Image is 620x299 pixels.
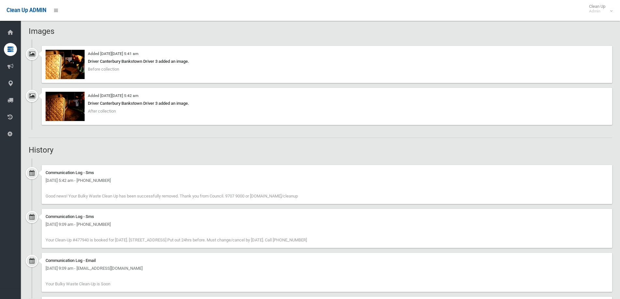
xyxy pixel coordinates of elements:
[46,100,608,107] div: Driver Canterbury Bankstown Driver 3 added an image.
[88,109,116,114] span: After collection
[7,7,46,13] span: Clean Up ADMIN
[88,93,138,98] small: Added [DATE][DATE] 5:42 am
[46,169,608,177] div: Communication Log - Sms
[46,257,608,265] div: Communication Log - Email
[29,27,612,35] h2: Images
[46,265,608,272] div: [DATE] 9:09 am - [EMAIL_ADDRESS][DOMAIN_NAME]
[88,67,119,72] span: Before collection
[46,58,608,65] div: Driver Canterbury Bankstown Driver 3 added an image.
[29,146,612,154] h2: History
[46,238,307,242] span: Your Clean-Up #477940 is booked for [DATE]. [STREET_ADDRESS] Put out 24hrs before. Must change/ca...
[46,92,85,121] img: 2025-08-1405.41.44367160473861095123.jpg
[46,50,85,79] img: 2025-08-1405.41.35454225212224824571.jpg
[46,281,110,286] span: Your Bulky Waste Clean-Up is Soon
[46,177,608,184] div: [DATE] 5:42 am - [PHONE_NUMBER]
[589,9,605,14] small: Admin
[46,194,298,198] span: Good news! Your Bulky Waste Clean Up has been successfully removed. Thank you from Council. 9707 ...
[46,221,608,228] div: [DATE] 9:09 am - [PHONE_NUMBER]
[46,213,608,221] div: Communication Log - Sms
[88,51,138,56] small: Added [DATE][DATE] 5:41 am
[586,4,612,14] span: Clean Up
